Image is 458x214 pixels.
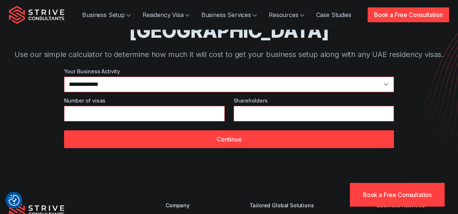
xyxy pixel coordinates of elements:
[9,49,449,60] p: Use our simple calculator to determine how much it will cost to get your business setup along wit...
[137,7,195,22] a: Residency Visa
[9,6,64,24] img: Strive Consultants
[350,183,445,207] a: Book a Free Consultation
[9,195,20,206] button: Consent Preferences
[263,7,310,22] a: Resources
[64,130,394,148] button: Continue
[76,7,137,22] a: Business Setup
[234,97,394,104] label: Shareholders
[310,7,357,22] a: Case Studies
[195,7,263,22] a: Business Services
[64,97,225,104] label: Number of visas
[368,7,449,22] a: Book a Free Consultation
[9,195,20,206] img: Revisit consent button
[64,67,394,75] label: Your Business Activity
[250,201,360,209] div: Tailored Global Solutions
[166,201,232,209] div: Company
